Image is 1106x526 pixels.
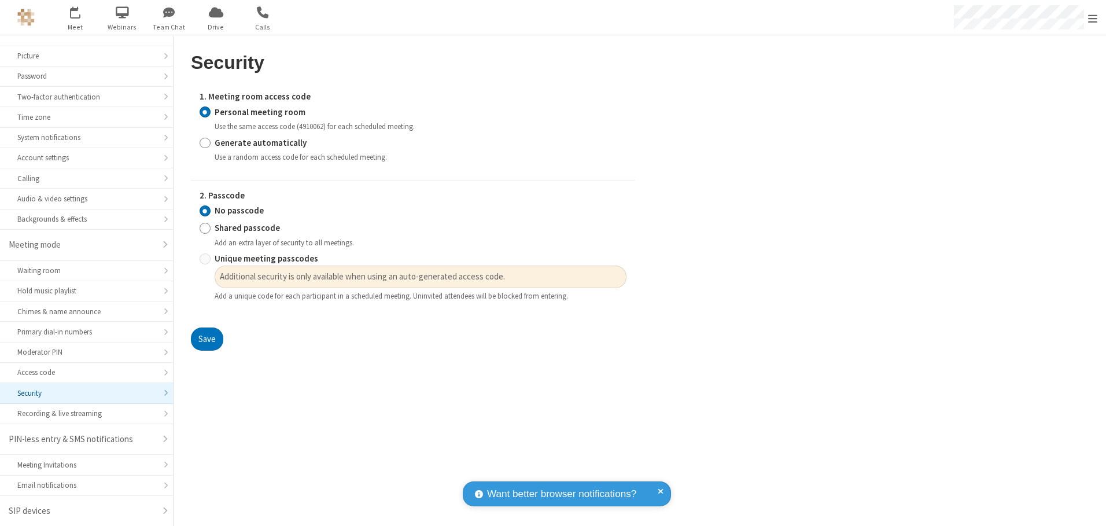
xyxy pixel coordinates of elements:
[191,328,223,351] button: Save
[101,22,144,32] span: Webinars
[215,152,626,163] div: Use a random access code for each scheduled meeting.
[54,22,97,32] span: Meet
[17,285,156,296] div: Hold music playlist
[215,253,318,264] strong: Unique meeting passcodes
[9,505,156,518] div: SIP devices
[215,205,264,216] strong: No passcode
[17,50,156,61] div: Picture
[17,326,156,337] div: Primary dial-in numbers
[191,53,635,73] h2: Security
[78,6,86,15] div: 1
[17,367,156,378] div: Access code
[9,238,156,252] div: Meeting mode
[215,222,280,233] strong: Shared passcode
[17,193,156,204] div: Audio & video settings
[17,480,156,491] div: Email notifications
[220,270,622,284] span: Additional security is only available when using an auto-generated access code.
[148,22,191,32] span: Team Chat
[17,214,156,225] div: Backgrounds & effects
[17,347,156,358] div: Moderator PIN
[17,71,156,82] div: Password
[17,265,156,276] div: Waiting room
[241,22,285,32] span: Calls
[17,306,156,317] div: Chimes & name announce
[17,132,156,143] div: System notifications
[17,408,156,419] div: Recording & live streaming
[215,290,626,301] div: Add a unique code for each participant in a scheduled meeting. Uninvited attendees will be blocke...
[215,137,307,148] strong: Generate automatically
[17,459,156,470] div: Meeting Invitations
[17,388,156,399] div: Security
[215,106,305,117] strong: Personal meeting room
[215,121,626,132] div: Use the same access code (4910062) for each scheduled meeting.
[194,22,238,32] span: Drive
[9,433,156,446] div: PIN-less entry & SMS notifications
[200,189,626,203] label: 2. Passcode
[17,112,156,123] div: Time zone
[17,91,156,102] div: Two-factor authentication
[17,152,156,163] div: Account settings
[487,487,636,502] span: Want better browser notifications?
[215,237,626,248] div: Add an extra layer of security to all meetings.
[17,173,156,184] div: Calling
[17,9,35,26] img: QA Selenium DO NOT DELETE OR CHANGE
[200,90,626,104] label: 1. Meeting room access code
[1077,496,1097,518] iframe: Chat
